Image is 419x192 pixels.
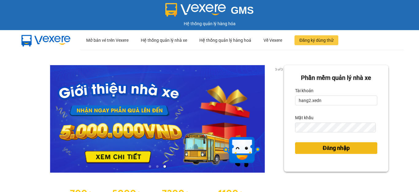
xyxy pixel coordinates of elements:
[295,73,377,83] div: Phần mềm quản lý nhà xe
[141,30,187,50] div: Hệ thống quản lý nhà xe
[295,123,376,132] input: Mật khẩu
[273,65,284,73] p: 3 of 3
[165,3,226,17] img: logo 2
[275,65,284,173] button: next slide / item
[295,113,313,123] label: Mật khẩu
[295,86,313,96] label: Tài khoản
[31,65,39,173] button: previous slide / item
[86,30,129,50] div: Mở bán vé trên Vexere
[323,144,350,152] span: Đăng nhập
[294,35,338,45] button: Đăng ký dùng thử
[2,20,417,27] div: Hệ thống quản lý hàng hóa
[163,165,166,168] li: slide item 3
[231,5,254,16] span: GMS
[263,30,282,50] div: Về Vexere
[299,37,333,44] span: Đăng ký dùng thử
[165,9,254,14] a: GMS
[295,142,377,154] button: Đăng nhập
[295,96,377,105] input: Tài khoản
[149,165,151,168] li: slide item 1
[199,30,251,50] div: Hệ thống quản lý hàng hoá
[15,30,77,50] img: mbUUG5Q.png
[156,165,159,168] li: slide item 2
